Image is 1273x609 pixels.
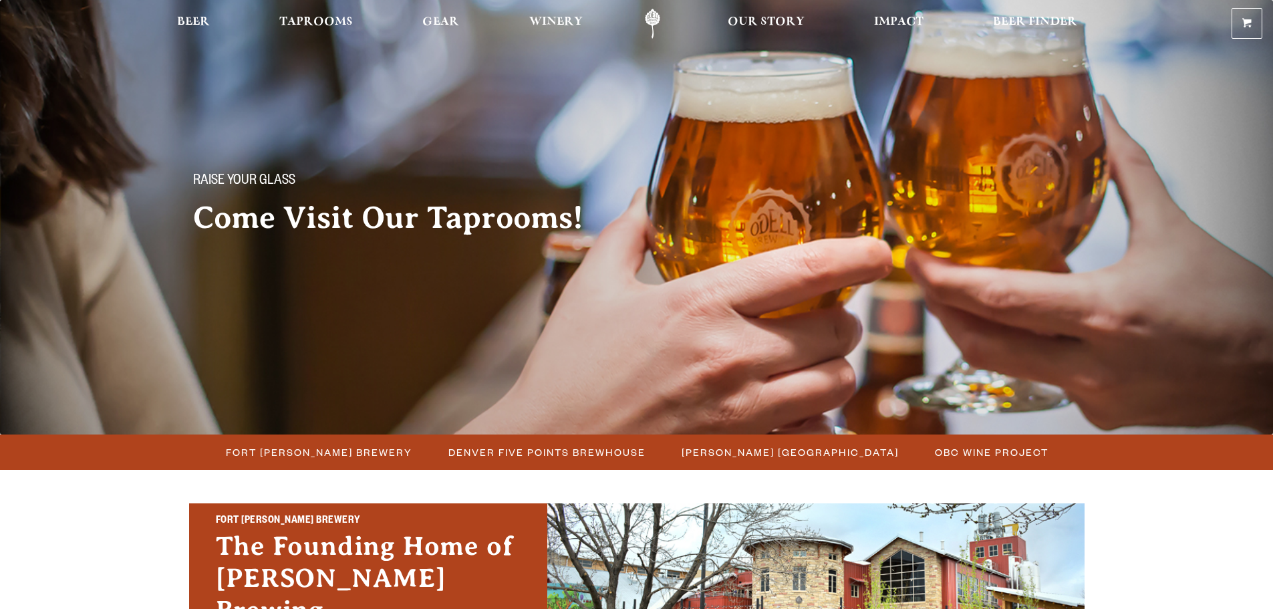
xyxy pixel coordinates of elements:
[627,9,678,39] a: Odell Home
[226,443,412,462] span: Fort [PERSON_NAME] Brewery
[193,173,295,191] span: Raise your glass
[216,513,521,530] h2: Fort [PERSON_NAME] Brewery
[168,9,219,39] a: Beer
[865,9,932,39] a: Impact
[927,443,1055,462] a: OBC Wine Project
[521,9,591,39] a: Winery
[414,9,468,39] a: Gear
[448,443,646,462] span: Denver Five Points Brewhouse
[935,443,1048,462] span: OBC Wine Project
[271,9,362,39] a: Taprooms
[728,17,805,27] span: Our Story
[218,443,419,462] a: Fort [PERSON_NAME] Brewery
[177,17,210,27] span: Beer
[984,9,1086,39] a: Beer Finder
[529,17,583,27] span: Winery
[279,17,353,27] span: Taprooms
[422,17,459,27] span: Gear
[193,201,610,235] h2: Come Visit Our Taprooms!
[874,17,924,27] span: Impact
[719,9,813,39] a: Our Story
[674,443,905,462] a: [PERSON_NAME] [GEOGRAPHIC_DATA]
[993,17,1077,27] span: Beer Finder
[440,443,652,462] a: Denver Five Points Brewhouse
[682,443,899,462] span: [PERSON_NAME] [GEOGRAPHIC_DATA]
